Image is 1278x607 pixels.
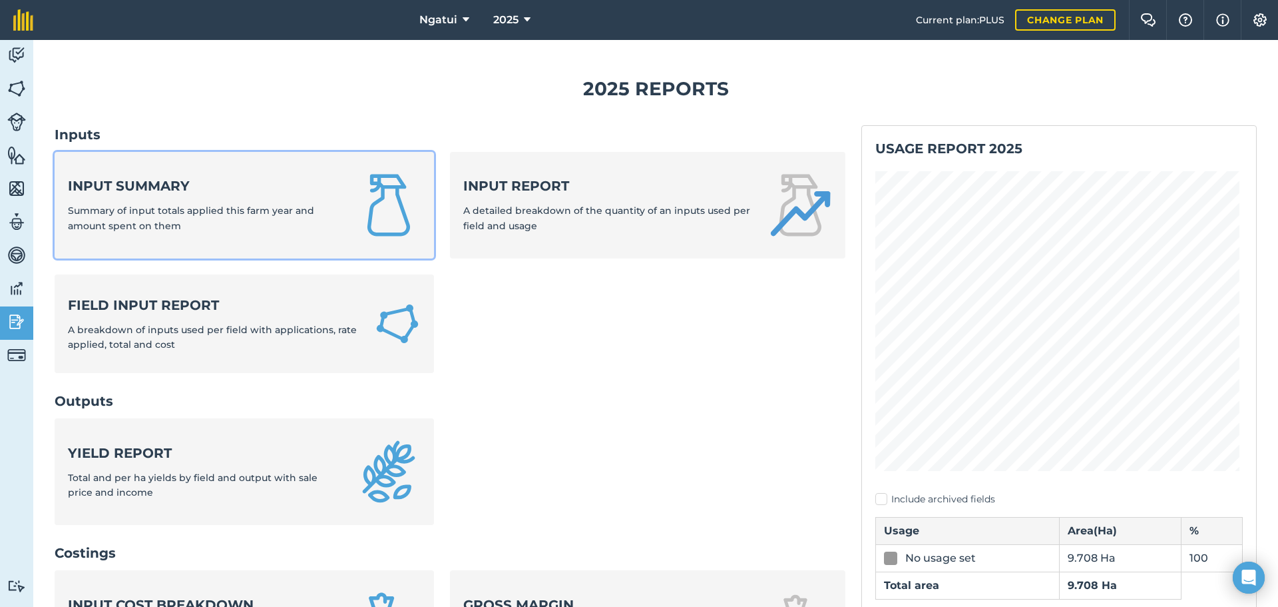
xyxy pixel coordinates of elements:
div: No usage set [905,550,976,566]
img: Two speech bubbles overlapping with the left bubble in the forefront [1140,13,1156,27]
h1: 2025 Reports [55,74,1257,104]
img: svg+xml;base64,PD94bWwgdmVyc2lvbj0iMS4wIiBlbmNvZGluZz0idXRmLTgiPz4KPCEtLSBHZW5lcmF0b3I6IEFkb2JlIE... [7,580,26,592]
span: Summary of input totals applied this farm year and amount spent on them [68,205,314,231]
span: 2025 [493,12,519,28]
h2: Costings [55,544,845,562]
img: svg+xml;base64,PHN2ZyB4bWxucz0iaHR0cDovL3d3dy53My5vcmcvMjAwMC9zdmciIHdpZHRoPSI1NiIgaGVpZ2h0PSI2MC... [7,179,26,199]
a: Input summarySummary of input totals applied this farm year and amount spent on them [55,152,434,259]
td: 9.708 Ha [1059,544,1181,572]
img: svg+xml;base64,PD94bWwgdmVyc2lvbj0iMS4wIiBlbmNvZGluZz0idXRmLTgiPz4KPCEtLSBHZW5lcmF0b3I6IEFkb2JlIE... [7,45,26,65]
span: A breakdown of inputs used per field with applications, rate applied, total and cost [68,324,357,350]
img: svg+xml;base64,PD94bWwgdmVyc2lvbj0iMS4wIiBlbmNvZGluZz0idXRmLTgiPz4KPCEtLSBHZW5lcmF0b3I6IEFkb2JlIE... [7,279,26,299]
th: % [1181,517,1243,544]
a: Input reportA detailed breakdown of the quantity of an inputs used per field and usage [450,152,845,259]
strong: Input summary [68,177,341,195]
td: 100 [1181,544,1243,572]
span: Ngatui [419,12,457,28]
img: svg+xml;base64,PD94bWwgdmVyc2lvbj0iMS4wIiBlbmNvZGluZz0idXRmLTgiPz4KPCEtLSBHZW5lcmF0b3I6IEFkb2JlIE... [7,113,26,131]
h2: Inputs [55,125,845,144]
div: Open Intercom Messenger [1233,562,1265,594]
h2: Outputs [55,392,845,410]
span: A detailed breakdown of the quantity of an inputs used per field and usage [463,205,750,231]
img: fieldmargin Logo [13,9,33,31]
img: svg+xml;base64,PHN2ZyB4bWxucz0iaHR0cDovL3d3dy53My5vcmcvMjAwMC9zdmciIHdpZHRoPSI1NiIgaGVpZ2h0PSI2MC... [7,145,26,165]
h2: Usage report 2025 [875,139,1243,158]
a: Yield reportTotal and per ha yields by field and output with sale price and income [55,418,434,525]
img: Field Input Report [374,299,421,349]
img: svg+xml;base64,PHN2ZyB4bWxucz0iaHR0cDovL3d3dy53My5vcmcvMjAwMC9zdmciIHdpZHRoPSIxNyIgaGVpZ2h0PSIxNy... [1216,12,1229,28]
img: Input summary [357,173,421,237]
strong: Field Input Report [68,296,358,314]
img: svg+xml;base64,PHN2ZyB4bWxucz0iaHR0cDovL3d3dy53My5vcmcvMjAwMC9zdmciIHdpZHRoPSI1NiIgaGVpZ2h0PSI2MC... [7,79,26,99]
th: Usage [876,517,1060,544]
img: svg+xml;base64,PD94bWwgdmVyc2lvbj0iMS4wIiBlbmNvZGluZz0idXRmLTgiPz4KPCEtLSBHZW5lcmF0b3I6IEFkb2JlIE... [7,212,26,232]
th: Area ( Ha ) [1059,517,1181,544]
img: Input report [768,173,832,237]
a: Change plan [1015,9,1116,31]
a: Field Input ReportA breakdown of inputs used per field with applications, rate applied, total and... [55,275,434,374]
img: Yield report [357,440,421,504]
span: Total and per ha yields by field and output with sale price and income [68,472,318,498]
img: svg+xml;base64,PD94bWwgdmVyc2lvbj0iMS4wIiBlbmNvZGluZz0idXRmLTgiPz4KPCEtLSBHZW5lcmF0b3I6IEFkb2JlIE... [7,346,26,364]
label: Include archived fields [875,492,1243,506]
img: svg+xml;base64,PD94bWwgdmVyc2lvbj0iMS4wIiBlbmNvZGluZz0idXRmLTgiPz4KPCEtLSBHZW5lcmF0b3I6IEFkb2JlIE... [7,312,26,332]
span: Current plan : PLUS [916,13,1004,27]
img: A cog icon [1252,13,1268,27]
strong: 9.708 Ha [1068,579,1117,592]
strong: Total area [884,579,939,592]
img: A question mark icon [1177,13,1193,27]
strong: Yield report [68,444,341,462]
img: svg+xml;base64,PD94bWwgdmVyc2lvbj0iMS4wIiBlbmNvZGluZz0idXRmLTgiPz4KPCEtLSBHZW5lcmF0b3I6IEFkb2JlIE... [7,245,26,265]
strong: Input report [463,177,752,195]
